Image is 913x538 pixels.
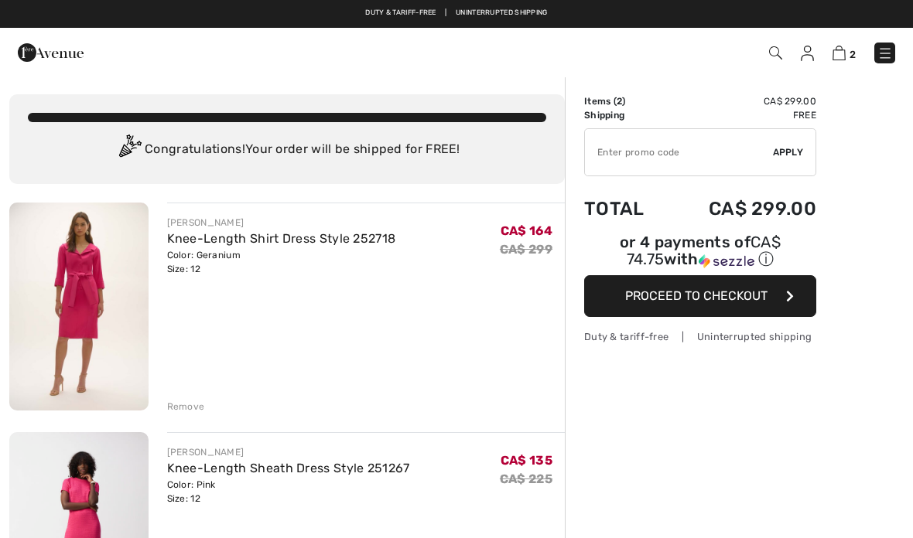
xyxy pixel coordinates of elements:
[167,445,410,459] div: [PERSON_NAME]
[699,254,754,268] img: Sezzle
[167,216,396,230] div: [PERSON_NAME]
[584,235,816,270] div: or 4 payments of with
[18,44,84,59] a: 1ère Avenue
[501,453,552,468] span: CA$ 135
[833,43,856,62] a: 2
[500,242,552,257] s: CA$ 299
[167,461,410,475] a: Knee-Length Sheath Dress Style 251267
[625,288,768,303] span: Proceed to Checkout
[773,145,804,159] span: Apply
[877,46,893,61] img: Menu
[167,400,205,414] div: Remove
[28,134,546,165] div: Congratulations! Your order will be shipped for FREE!
[167,248,396,276] div: Color: Geranium Size: 12
[833,46,846,60] img: Shopping Bag
[584,275,816,317] button: Proceed to Checkout
[801,46,814,61] img: My Info
[167,478,410,506] div: Color: Pink Size: 12
[769,46,782,60] img: Search
[584,235,816,275] div: or 4 payments ofCA$ 74.75withSezzle Click to learn more about Sezzle
[501,223,552,238] span: CA$ 164
[167,231,396,246] a: Knee-Length Shirt Dress Style 252718
[667,182,816,235] td: CA$ 299.00
[667,94,816,108] td: CA$ 299.00
[584,182,667,235] td: Total
[627,233,781,268] span: CA$ 74.75
[9,203,149,410] img: Knee-Length Shirt Dress Style 252718
[584,108,667,122] td: Shipping
[18,37,84,68] img: 1ère Avenue
[500,472,552,486] s: CA$ 225
[850,49,856,60] span: 2
[617,96,622,107] span: 2
[667,108,816,122] td: Free
[114,134,145,165] img: Congratulation2.svg
[584,329,816,344] div: Duty & tariff-free | Uninterrupted shipping
[584,94,667,108] td: Items ( )
[585,129,773,175] input: Promo code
